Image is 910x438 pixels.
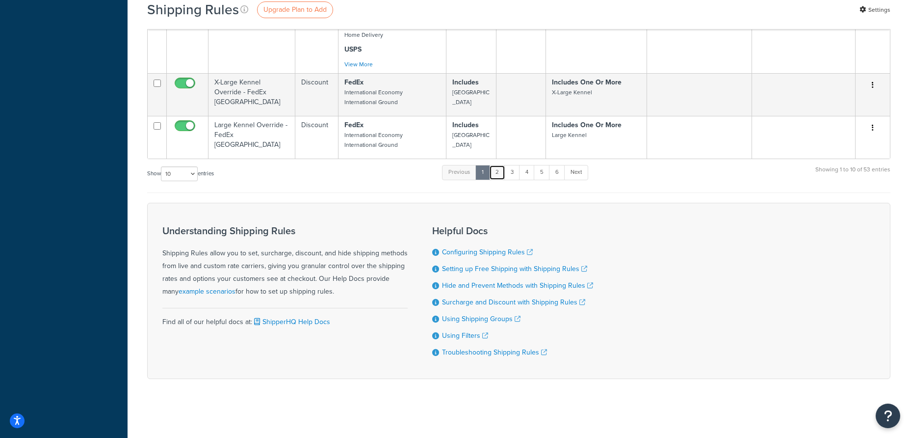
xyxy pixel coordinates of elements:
[257,1,333,18] a: Upgrade Plan to Add
[344,44,362,55] strong: USPS
[162,225,408,298] div: Shipping Rules allow you to set, surcharge, discount, and hide shipping methods from live and cus...
[432,225,593,236] h3: Helpful Docs
[442,264,587,274] a: Setting up Free Shipping with Shipping Rules
[442,330,488,341] a: Using Filters
[295,73,338,116] td: Discount
[552,88,592,97] small: X-Large Kennel
[344,120,364,130] strong: FedEx
[179,286,235,297] a: example scenarios
[162,308,408,328] div: Find all of our helpful docs at:
[344,21,383,39] small: Ground Home Delivery
[876,404,900,428] button: Open Resource Center
[344,131,403,149] small: International Economy International Ground
[859,3,890,17] a: Settings
[442,347,547,357] a: Troubleshooting Shipping Rules
[161,166,198,181] select: Showentries
[344,88,403,107] small: International Economy International Ground
[442,247,533,257] a: Configuring Shipping Rules
[534,165,550,180] a: 5
[442,165,476,180] a: Previous
[208,116,295,159] td: Large Kennel Override - FedEx [GEOGRAPHIC_DATA]
[489,165,505,180] a: 2
[147,166,214,181] label: Show entries
[344,60,373,69] a: View More
[208,73,295,116] td: X-Large Kennel Override - FedEx [GEOGRAPHIC_DATA]
[162,225,408,236] h3: Understanding Shipping Rules
[564,165,588,180] a: Next
[452,88,490,107] small: [GEOGRAPHIC_DATA]
[344,77,364,87] strong: FedEx
[519,165,535,180] a: 4
[475,165,490,180] a: 1
[442,280,593,291] a: Hide and Prevent Methods with Shipping Rules
[815,164,890,185] div: Showing 1 to 10 of 53 entries
[252,317,330,327] a: ShipperHQ Help Docs
[504,165,520,180] a: 3
[549,165,565,180] a: 6
[552,131,587,139] small: Large Kennel
[442,297,585,307] a: Surcharge and Discount with Shipping Rules
[552,120,622,130] strong: Includes One Or More
[552,77,622,87] strong: Includes One Or More
[263,4,327,15] span: Upgrade Plan to Add
[452,120,479,130] strong: Includes
[295,116,338,159] td: Discount
[452,77,479,87] strong: Includes
[452,131,490,149] small: [GEOGRAPHIC_DATA]
[442,314,520,324] a: Using Shipping Groups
